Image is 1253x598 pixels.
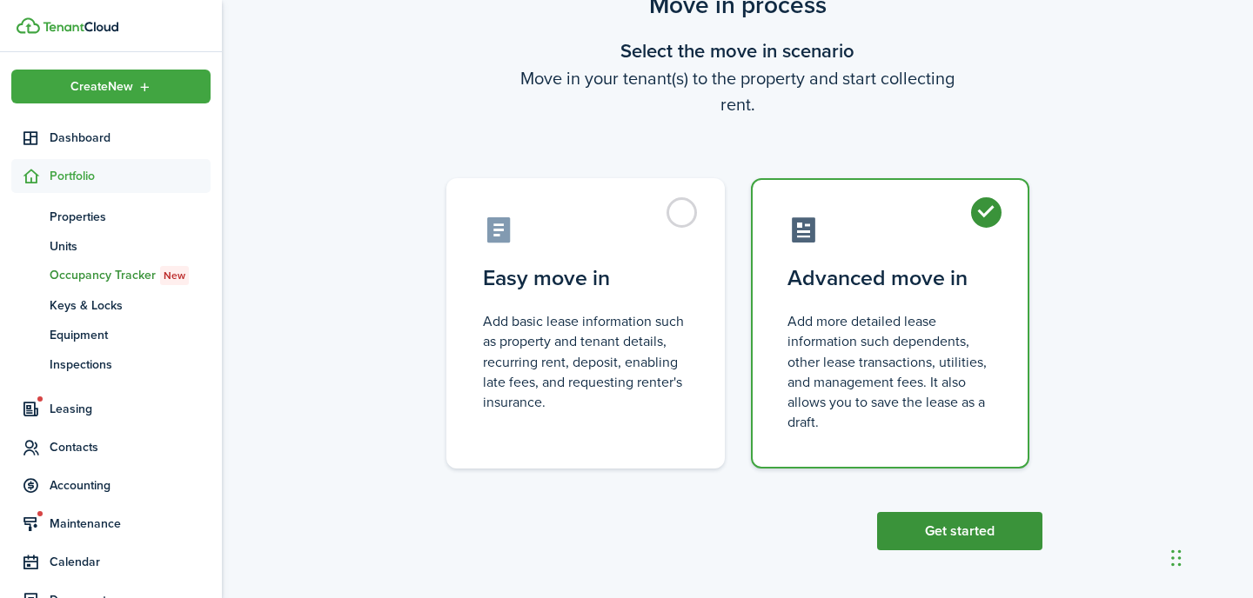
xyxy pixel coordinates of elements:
[50,129,211,147] span: Dashboard
[50,296,211,315] span: Keys & Locks
[50,237,211,256] span: Units
[11,261,211,290] a: Occupancy TrackerNew
[50,476,211,495] span: Accounting
[1171,532,1182,584] div: Drag
[17,17,40,34] img: TenantCloud
[1166,515,1253,598] iframe: Chat Widget
[70,81,133,93] span: Create New
[11,202,211,231] a: Properties
[50,208,211,226] span: Properties
[483,262,688,294] control-radio-card-title: Easy move in
[50,438,211,456] span: Contacts
[11,320,211,349] a: Equipment
[50,326,211,344] span: Equipment
[50,515,211,533] span: Maintenance
[11,290,211,320] a: Keys & Locks
[433,37,1042,65] wizard-step-header-title: Select the move in scenario
[50,355,211,374] span: Inspections
[787,262,993,294] control-radio-card-title: Advanced move in
[433,65,1042,117] wizard-step-header-description: Move in your tenant(s) to the property and start collecting rent.
[50,553,211,571] span: Calendar
[164,268,185,283] span: New
[50,167,211,185] span: Portfolio
[50,400,211,418] span: Leasing
[483,311,688,412] control-radio-card-description: Add basic lease information such as property and tenant details, recurring rent, deposit, enablin...
[11,121,211,155] a: Dashboard
[43,22,118,32] img: TenantCloud
[787,311,993,432] control-radio-card-description: Add more detailed lease information such dependents, other lease transactions, utilities, and man...
[877,512,1042,550] button: Get started
[50,266,211,285] span: Occupancy Tracker
[11,349,211,379] a: Inspections
[11,231,211,261] a: Units
[11,70,211,103] button: Open menu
